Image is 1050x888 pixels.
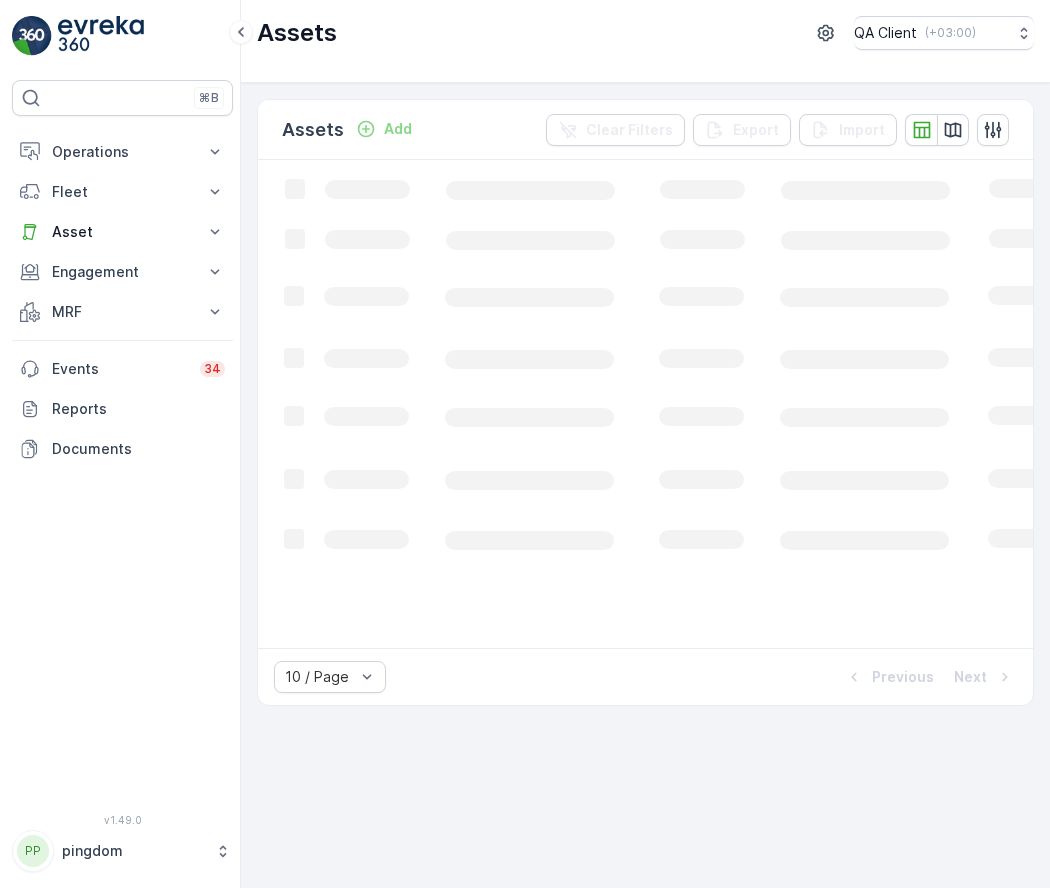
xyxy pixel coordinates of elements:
[12,814,233,826] span: v 1.49.0
[62,841,205,861] p: pingdom
[12,349,233,389] a: Events34
[384,119,412,139] p: Add
[199,90,219,106] p: ⌘B
[546,114,685,146] button: Clear Filters
[52,222,193,242] p: Asset
[12,389,233,429] a: Reports
[17,835,49,867] div: PP
[842,665,936,689] button: Previous
[12,132,233,172] button: Operations
[52,439,225,459] p: Documents
[12,292,233,332] button: MRF
[799,114,897,146] button: Import
[282,116,344,144] p: Assets
[58,16,144,56] img: logo_light-DOdMpM7g.png
[872,667,934,687] p: Previous
[733,120,779,140] p: Export
[586,120,673,140] p: Clear Filters
[204,361,221,377] p: 34
[952,665,1017,689] button: Next
[52,182,193,202] p: Fleet
[257,17,337,49] p: Assets
[12,16,52,56] img: logo
[52,262,193,282] p: Engagement
[52,399,225,419] p: Reports
[12,172,233,212] button: Fleet
[12,252,233,292] button: Engagement
[954,667,987,687] p: Next
[12,429,233,469] a: Documents
[52,142,193,162] p: Operations
[693,114,791,146] button: Export
[52,359,188,379] p: Events
[52,302,193,322] p: MRF
[348,117,420,141] button: Add
[854,23,917,43] p: QA Client
[925,25,976,41] p: ( +03:00 )
[854,16,1034,50] button: QA Client(+03:00)
[12,212,233,252] button: Asset
[839,120,885,140] p: Import
[12,830,233,872] button: PPpingdom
